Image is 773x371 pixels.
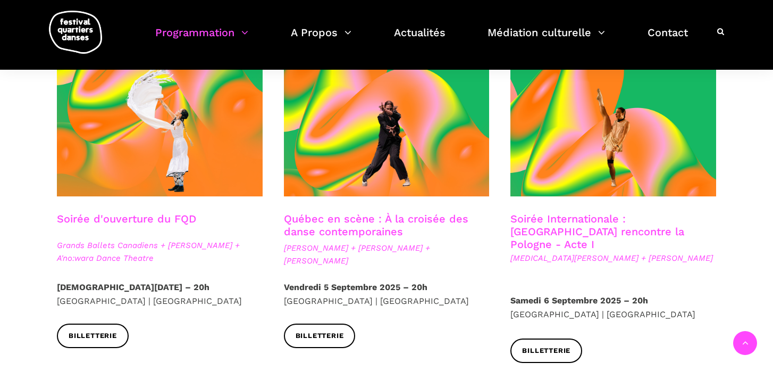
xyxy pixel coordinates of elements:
span: [MEDICAL_DATA][PERSON_NAME] + [PERSON_NAME] [510,252,716,265]
span: Billetterie [296,331,344,342]
a: Contact [648,23,688,55]
a: Soirée Internationale : [GEOGRAPHIC_DATA] rencontre la Pologne - Acte I [510,212,684,251]
a: Actualités [394,23,446,55]
a: Soirée d'ouverture du FQD [57,212,196,225]
strong: [DEMOGRAPHIC_DATA][DATE] – 20h [57,282,209,292]
a: Programmation [155,23,248,55]
a: Québec en scène : À la croisée des danse contemporaines [284,212,468,238]
span: Billetterie [522,345,570,357]
a: A Propos [291,23,351,55]
a: Billetterie [510,339,582,362]
strong: Vendredi 5 Septembre 2025 – 20h [284,282,427,292]
p: [GEOGRAPHIC_DATA] | [GEOGRAPHIC_DATA] [57,281,263,308]
a: Billetterie [284,324,356,348]
img: logo-fqd-med [49,11,102,54]
p: [GEOGRAPHIC_DATA] | [GEOGRAPHIC_DATA] [510,294,716,321]
span: [PERSON_NAME] + [PERSON_NAME] + [PERSON_NAME] [284,242,490,267]
span: Billetterie [69,331,117,342]
a: Médiation culturelle [488,23,605,55]
a: Billetterie [57,324,129,348]
span: Grands Ballets Canadiens + [PERSON_NAME] + A'no:wara Dance Theatre [57,239,263,265]
p: [GEOGRAPHIC_DATA] | [GEOGRAPHIC_DATA] [284,281,490,308]
strong: Samedi 6 Septembre 2025 – 20h [510,295,648,306]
